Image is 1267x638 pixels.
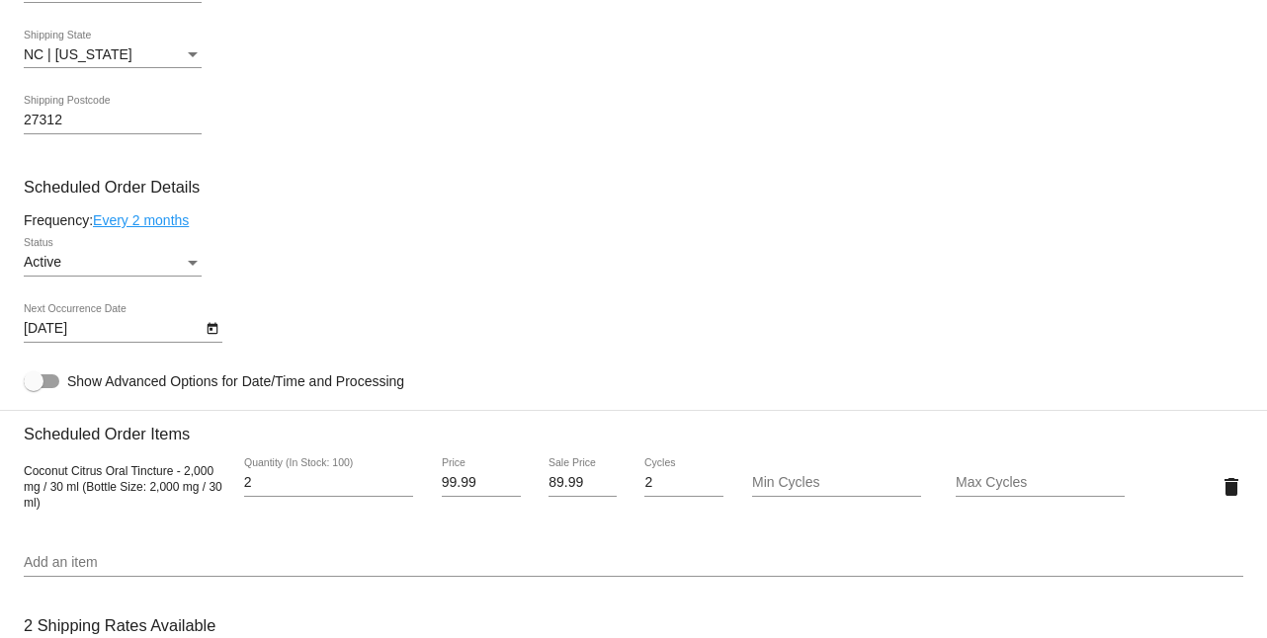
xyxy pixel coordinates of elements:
mat-icon: delete [1220,475,1243,499]
span: NC | [US_STATE] [24,46,132,62]
input: Cycles [644,475,723,491]
input: Next Occurrence Date [24,321,202,337]
mat-select: Status [24,255,202,271]
input: Price [442,475,521,491]
h3: Scheduled Order Details [24,178,1243,197]
mat-select: Shipping State [24,47,202,63]
input: Add an item [24,555,1243,571]
input: Quantity (In Stock: 100) [244,475,413,491]
input: Max Cycles [956,475,1125,491]
span: Coconut Citrus Oral Tincture - 2,000 mg / 30 ml (Bottle Size: 2,000 mg / 30 ml) [24,464,222,510]
div: Frequency: [24,212,1243,228]
a: Every 2 months [93,212,189,228]
input: Shipping Postcode [24,113,202,128]
button: Open calendar [202,317,222,338]
h3: Scheduled Order Items [24,410,1243,443]
span: Show Advanced Options for Date/Time and Processing [67,371,404,391]
input: Min Cycles [752,475,921,491]
span: Active [24,254,61,270]
input: Sale Price [549,475,617,491]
